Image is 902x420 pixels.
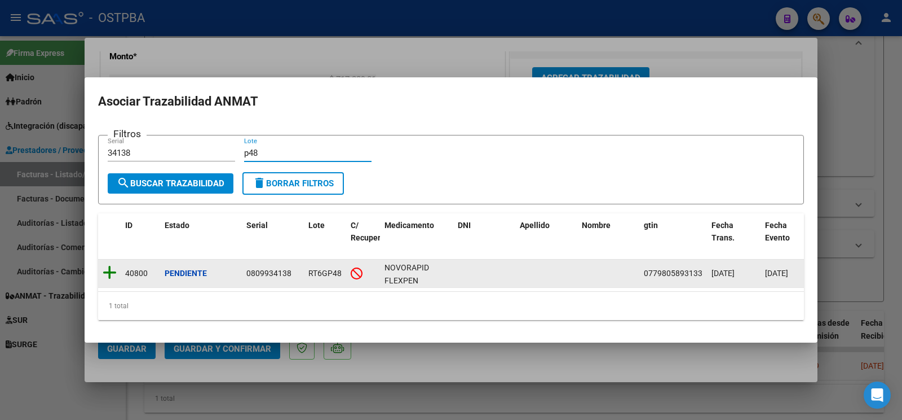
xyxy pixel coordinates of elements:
datatable-header-cell: DNI [453,213,515,263]
span: Fecha Evento [765,221,790,243]
button: Borrar Filtros [242,172,344,195]
span: NOVORAPID FLEXPEN [384,263,429,285]
span: [DATE] [711,269,735,278]
span: Fecha Trans. [711,221,735,243]
datatable-header-cell: Fecha Evento [760,213,814,263]
span: 07798058931331 [644,269,707,278]
datatable-header-cell: C/ Recupero [346,213,380,263]
datatable-header-cell: Apellido [515,213,577,263]
span: Nombre [582,221,611,230]
div: Open Intercom Messenger [864,382,891,409]
strong: Pendiente [165,269,207,278]
span: ID [125,221,132,230]
span: DNI [458,221,471,230]
span: Lote [308,221,325,230]
button: Buscar Trazabilidad [108,173,233,194]
span: 40800 [125,269,148,278]
datatable-header-cell: Nombre [577,213,639,263]
datatable-header-cell: Lote [304,213,346,263]
datatable-header-cell: Estado [160,213,242,263]
datatable-header-cell: Medicamento [380,213,453,263]
span: Buscar Trazabilidad [117,178,224,189]
datatable-header-cell: Fecha Trans. [707,213,760,263]
h2: Asociar Trazabilidad ANMAT [98,91,804,112]
mat-icon: search [117,176,130,190]
h3: Filtros [108,126,147,141]
span: 0809934138 [246,269,291,278]
span: gtin [644,221,658,230]
datatable-header-cell: gtin [639,213,707,263]
span: Serial [246,221,268,230]
span: RT6GP48 [308,269,342,278]
span: Borrar Filtros [253,178,334,189]
div: 1 total [98,292,804,320]
span: Apellido [520,221,550,230]
span: C/ Recupero [351,221,385,243]
span: [DATE] [765,269,788,278]
span: Medicamento [384,221,434,230]
datatable-header-cell: ID [121,213,160,263]
datatable-header-cell: Serial [242,213,304,263]
span: Estado [165,221,189,230]
mat-icon: delete [253,176,266,190]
